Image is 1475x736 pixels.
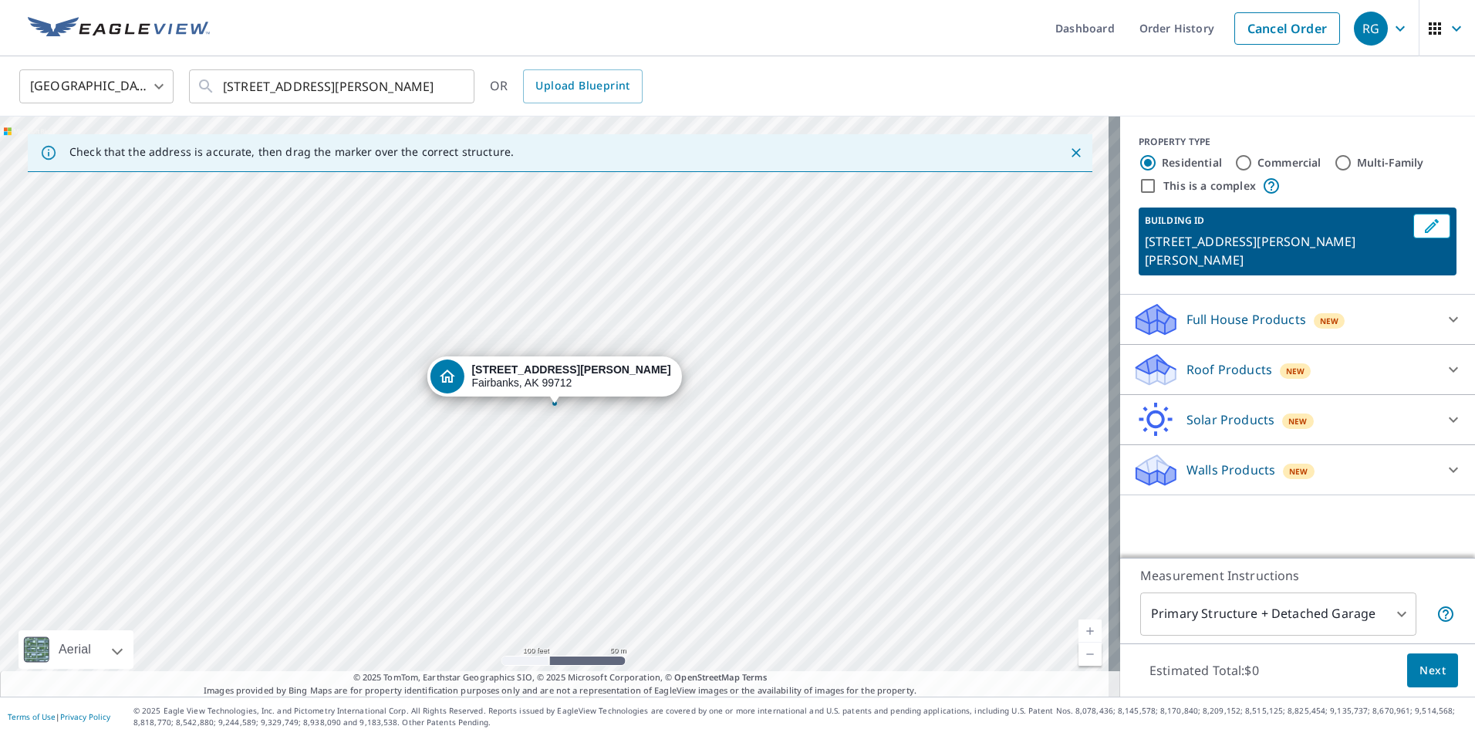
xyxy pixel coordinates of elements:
[223,65,443,108] input: Search by address or latitude-longitude
[1186,461,1275,479] p: Walls Products
[1163,178,1256,194] label: This is a complex
[28,17,210,40] img: EV Logo
[1140,593,1416,636] div: Primary Structure + Detached Garage
[1413,214,1450,238] button: Edit building 1
[742,671,768,683] a: Terms
[1132,401,1463,438] div: Solar ProductsNew
[1419,661,1446,680] span: Next
[1286,365,1305,377] span: New
[1140,566,1455,585] p: Measurement Instructions
[353,671,768,684] span: © 2025 TomTom, Earthstar Geographics SIO, © 2025 Microsoft Corporation, ©
[19,65,174,108] div: [GEOGRAPHIC_DATA]
[535,76,629,96] span: Upload Blueprint
[1436,605,1455,623] span: Your report will include the primary structure and a detached garage if one exists.
[19,630,133,669] div: Aerial
[1132,451,1463,488] div: Walls ProductsNew
[1289,465,1308,478] span: New
[60,711,110,722] a: Privacy Policy
[1145,214,1204,227] p: BUILDING ID
[674,671,739,683] a: OpenStreetMap
[1139,135,1456,149] div: PROPERTY TYPE
[8,712,110,721] p: |
[427,356,681,404] div: Dropped pin, building 1, Residential property, 2036 Sara Lynn Rd Fairbanks, AK 99712
[523,69,642,103] a: Upload Blueprint
[1066,143,1086,163] button: Close
[1186,310,1306,329] p: Full House Products
[1078,643,1102,666] a: Current Level 17, Zoom Out
[1288,415,1308,427] span: New
[1186,410,1274,429] p: Solar Products
[1137,653,1271,687] p: Estimated Total: $0
[8,711,56,722] a: Terms of Use
[69,145,514,159] p: Check that the address is accurate, then drag the marker over the correct structure.
[1078,620,1102,643] a: Current Level 17, Zoom In
[1354,12,1388,46] div: RG
[133,705,1467,728] p: © 2025 Eagle View Technologies, Inc. and Pictometry International Corp. All Rights Reserved. Repo...
[1357,155,1424,170] label: Multi-Family
[490,69,643,103] div: OR
[471,363,670,376] strong: [STREET_ADDRESS][PERSON_NAME]
[1186,360,1272,379] p: Roof Products
[1407,653,1458,688] button: Next
[1234,12,1340,45] a: Cancel Order
[1132,351,1463,388] div: Roof ProductsNew
[1320,315,1339,327] span: New
[1145,232,1407,269] p: [STREET_ADDRESS][PERSON_NAME][PERSON_NAME]
[1162,155,1222,170] label: Residential
[471,363,670,390] div: Fairbanks, AK 99712
[54,630,96,669] div: Aerial
[1257,155,1321,170] label: Commercial
[1132,301,1463,338] div: Full House ProductsNew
